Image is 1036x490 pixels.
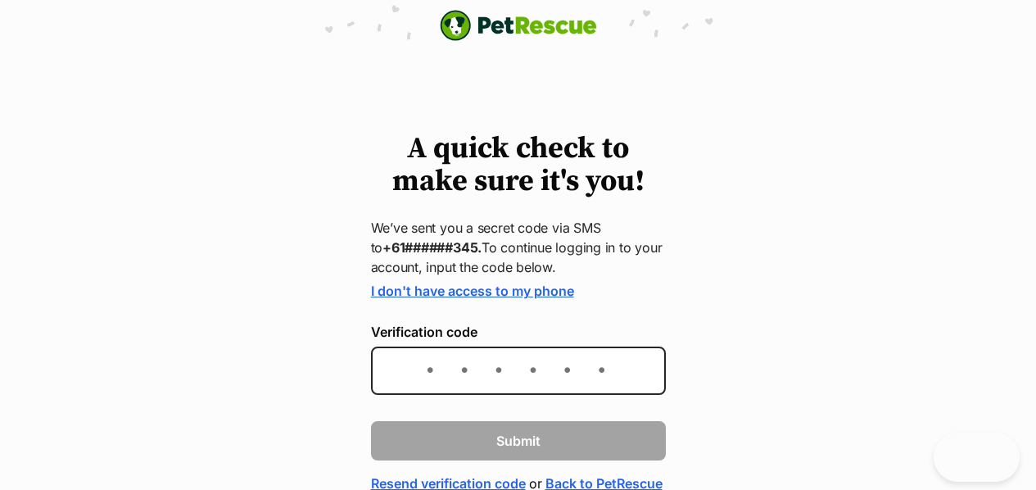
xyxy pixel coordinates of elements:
[440,10,597,41] a: PetRescue
[496,431,541,451] span: Submit
[371,133,666,198] h1: A quick check to make sure it's you!
[371,218,666,277] p: We’ve sent you a secret code via SMS to To continue logging in to your account, input the code be...
[371,421,666,461] button: Submit
[934,433,1020,482] iframe: Help Scout Beacon - Open
[382,239,482,256] strong: +61######345.
[371,283,574,299] a: I don't have access to my phone
[440,10,597,41] img: logo-e224e6f780fb5917bec1dbf3a21bbac754714ae5b6737aabdf751b685950b380.svg
[371,347,666,395] input: Enter the 6-digit verification code sent to your device
[371,324,666,339] label: Verification code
